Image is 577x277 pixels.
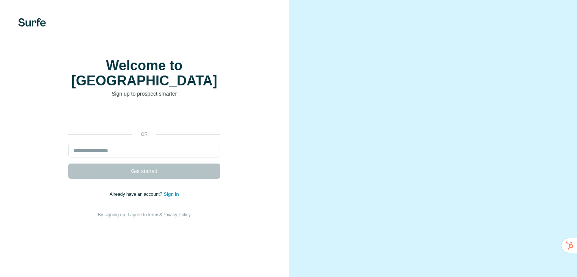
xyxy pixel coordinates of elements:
[147,212,159,217] a: Terms
[164,192,179,197] a: Sign in
[110,192,164,197] span: Already have an account?
[132,131,156,138] p: or
[68,90,220,98] p: Sign up to prospect smarter
[18,18,46,27] img: Surfe's logo
[162,212,191,217] a: Privacy Policy
[98,212,191,217] span: By signing up, I agree to &
[64,109,224,126] iframe: Sign in with Google Button
[68,58,220,88] h1: Welcome to [GEOGRAPHIC_DATA]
